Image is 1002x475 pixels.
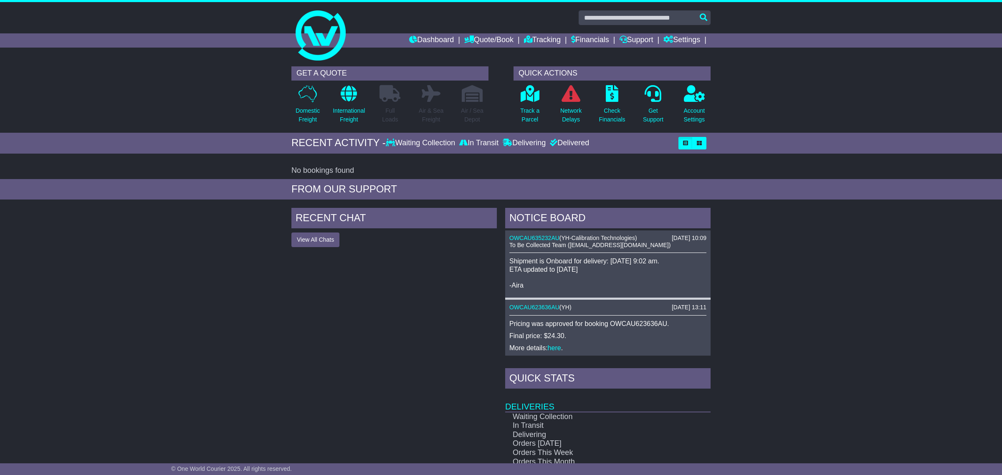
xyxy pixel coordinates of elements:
div: QUICK ACTIONS [514,66,711,81]
a: OWCAU635232AU [509,235,559,241]
a: AccountSettings [683,85,706,129]
td: Orders This Month [505,457,681,467]
a: Quote/Book [464,33,514,48]
div: ( ) [509,235,706,242]
div: RECENT ACTIVITY - [291,137,386,149]
p: Track a Parcel [520,106,539,124]
td: Orders This Week [505,448,681,457]
p: Pricing was approved for booking OWCAU623636AU. [509,320,706,328]
div: Delivering [501,139,548,148]
button: View All Chats [291,232,339,247]
p: Domestic Freight [296,106,320,124]
td: Waiting Collection [505,412,681,422]
a: Track aParcel [520,85,540,129]
div: ( ) [509,304,706,311]
a: InternationalFreight [332,85,365,129]
div: No bookings found [291,166,711,175]
div: Waiting Collection [386,139,457,148]
div: Quick Stats [505,368,711,391]
p: Full Loads [380,106,400,124]
a: OWCAU623636AU [509,304,559,311]
a: GetSupport [643,85,664,129]
td: In Transit [505,421,681,430]
a: NetworkDelays [560,85,582,129]
p: Shipment is Onboard for delivery: [DATE] 9:02 am. ETA updated to [DATE] -Aira [509,257,706,289]
div: In Transit [457,139,501,148]
td: Orders [DATE] [505,439,681,448]
p: Air / Sea Depot [461,106,483,124]
p: Final price: $24.30. [509,332,706,340]
span: To Be Collected Team ([EMAIL_ADDRESS][DOMAIN_NAME]) [509,242,671,248]
a: CheckFinancials [599,85,626,129]
td: Delivering [505,430,681,440]
div: NOTICE BOARD [505,208,711,230]
span: YH-Calibration Technologies [562,235,635,241]
p: Account Settings [684,106,705,124]
a: Financials [571,33,609,48]
span: © One World Courier 2025. All rights reserved. [171,465,292,472]
div: RECENT CHAT [291,208,497,230]
p: More details: . [509,344,706,352]
div: FROM OUR SUPPORT [291,183,711,195]
a: Support [620,33,653,48]
span: YH [562,304,569,311]
a: Settings [663,33,700,48]
a: Tracking [524,33,561,48]
p: Check Financials [599,106,625,124]
p: Network Delays [560,106,582,124]
p: Get Support [643,106,663,124]
div: [DATE] 13:11 [672,304,706,311]
a: DomesticFreight [295,85,320,129]
p: Air & Sea Freight [419,106,443,124]
div: Delivered [548,139,589,148]
div: [DATE] 10:09 [672,235,706,242]
td: Deliveries [505,391,711,412]
a: here [548,344,561,351]
div: GET A QUOTE [291,66,488,81]
p: International Freight [333,106,365,124]
a: Dashboard [409,33,454,48]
